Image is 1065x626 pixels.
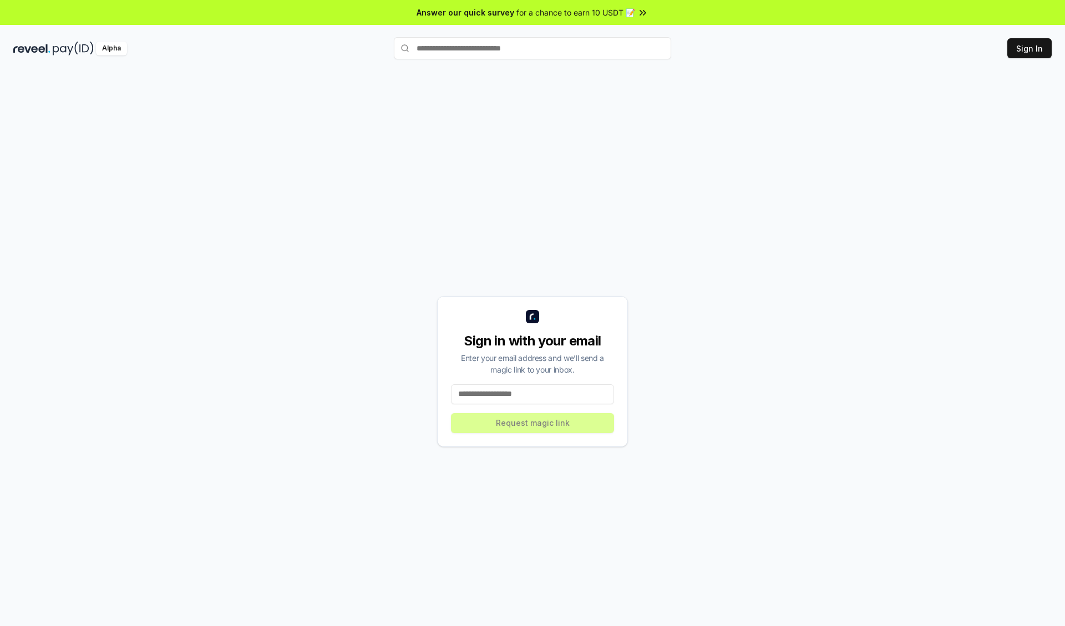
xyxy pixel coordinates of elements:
span: Answer our quick survey [417,7,514,18]
div: Alpha [96,42,127,55]
img: logo_small [526,310,539,323]
div: Sign in with your email [451,332,614,350]
img: reveel_dark [13,42,50,55]
span: for a chance to earn 10 USDT 📝 [516,7,635,18]
button: Sign In [1007,38,1052,58]
img: pay_id [53,42,94,55]
div: Enter your email address and we’ll send a magic link to your inbox. [451,352,614,375]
